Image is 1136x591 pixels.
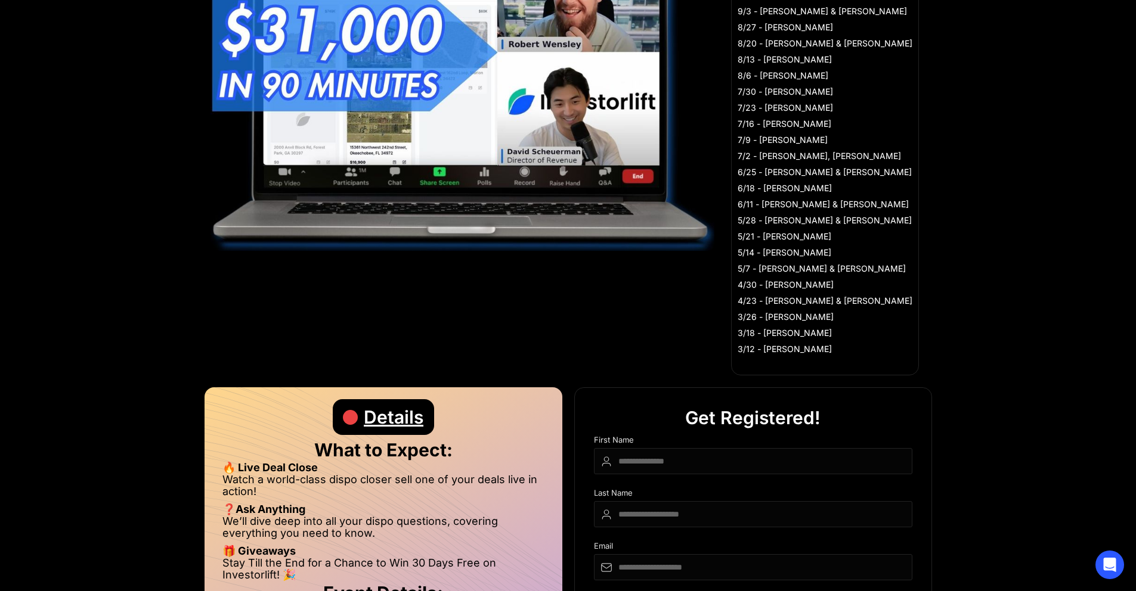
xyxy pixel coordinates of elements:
[222,461,318,474] strong: 🔥 Live Deal Close
[594,436,912,448] div: First Name
[314,439,453,461] strong: What to Expect:
[1095,550,1124,579] div: Open Intercom Messenger
[685,400,821,436] div: Get Registered!
[222,545,296,557] strong: 🎁 Giveaways
[594,489,912,501] div: Last Name
[222,557,544,581] li: Stay Till the End for a Chance to Win 30 Days Free on Investorlift! 🎉
[222,515,544,545] li: We’ll dive deep into all your dispo questions, covering everything you need to know.
[222,474,544,503] li: Watch a world-class dispo closer sell one of your deals live in action!
[222,503,305,515] strong: ❓Ask Anything
[364,399,423,435] div: Details
[594,542,912,554] div: Email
